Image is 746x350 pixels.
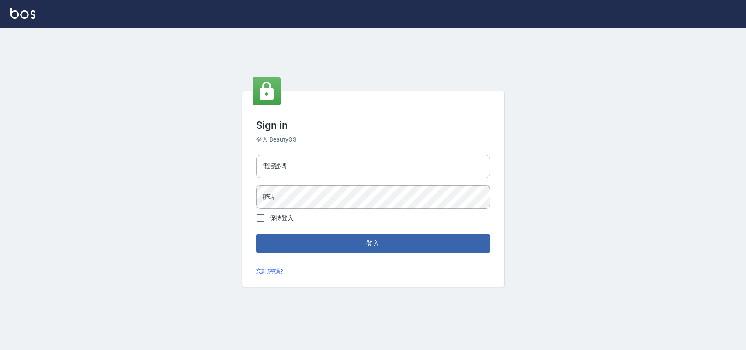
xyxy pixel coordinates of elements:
button: 登入 [256,234,490,253]
h3: Sign in [256,119,490,132]
h6: 登入 BeautyOS [256,135,490,144]
a: 忘記密碼? [256,267,284,276]
span: 保持登入 [270,214,294,223]
img: Logo [10,8,35,19]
